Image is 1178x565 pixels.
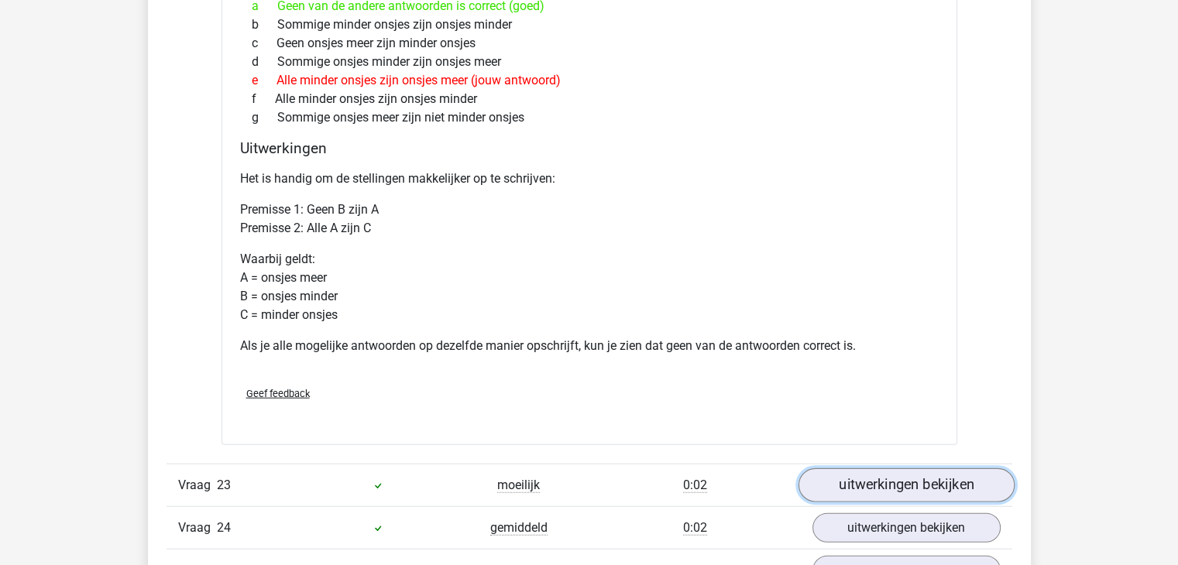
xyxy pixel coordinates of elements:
p: Het is handig om de stellingen makkelijker op te schrijven: [240,169,939,188]
div: Sommige onsjes minder zijn onsjes meer [240,53,939,71]
a: uitwerkingen bekijken [812,513,1001,543]
span: Vraag [178,519,217,537]
span: f [252,90,275,108]
p: Als je alle mogelijke antwoorden op dezelfde manier opschrijft, kun je zien dat geen van de antwo... [240,337,939,355]
span: Geef feedback [246,388,310,399]
span: 0:02 [683,520,707,536]
div: Alle minder onsjes zijn onsjes meer (jouw antwoord) [240,71,939,90]
span: e [252,71,276,90]
span: Vraag [178,476,217,495]
div: Sommige minder onsjes zijn onsjes minder [240,15,939,34]
span: gemiddeld [490,520,548,536]
span: d [252,53,277,71]
p: Waarbij geldt: A = onsjes meer B = onsjes minder C = minder onsjes [240,250,939,324]
div: Geen onsjes meer zijn minder onsjes [240,34,939,53]
span: c [252,34,276,53]
span: 23 [217,478,231,492]
a: uitwerkingen bekijken [798,469,1014,503]
span: 24 [217,520,231,535]
span: b [252,15,277,34]
span: g [252,108,277,127]
div: Alle minder onsjes zijn onsjes minder [240,90,939,108]
span: moeilijk [497,478,540,493]
h4: Uitwerkingen [240,139,939,157]
p: Premisse 1: Geen B zijn A Premisse 2: Alle A zijn C [240,200,939,238]
span: 0:02 [683,478,707,493]
div: Sommige onsjes meer zijn niet minder onsjes [240,108,939,127]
